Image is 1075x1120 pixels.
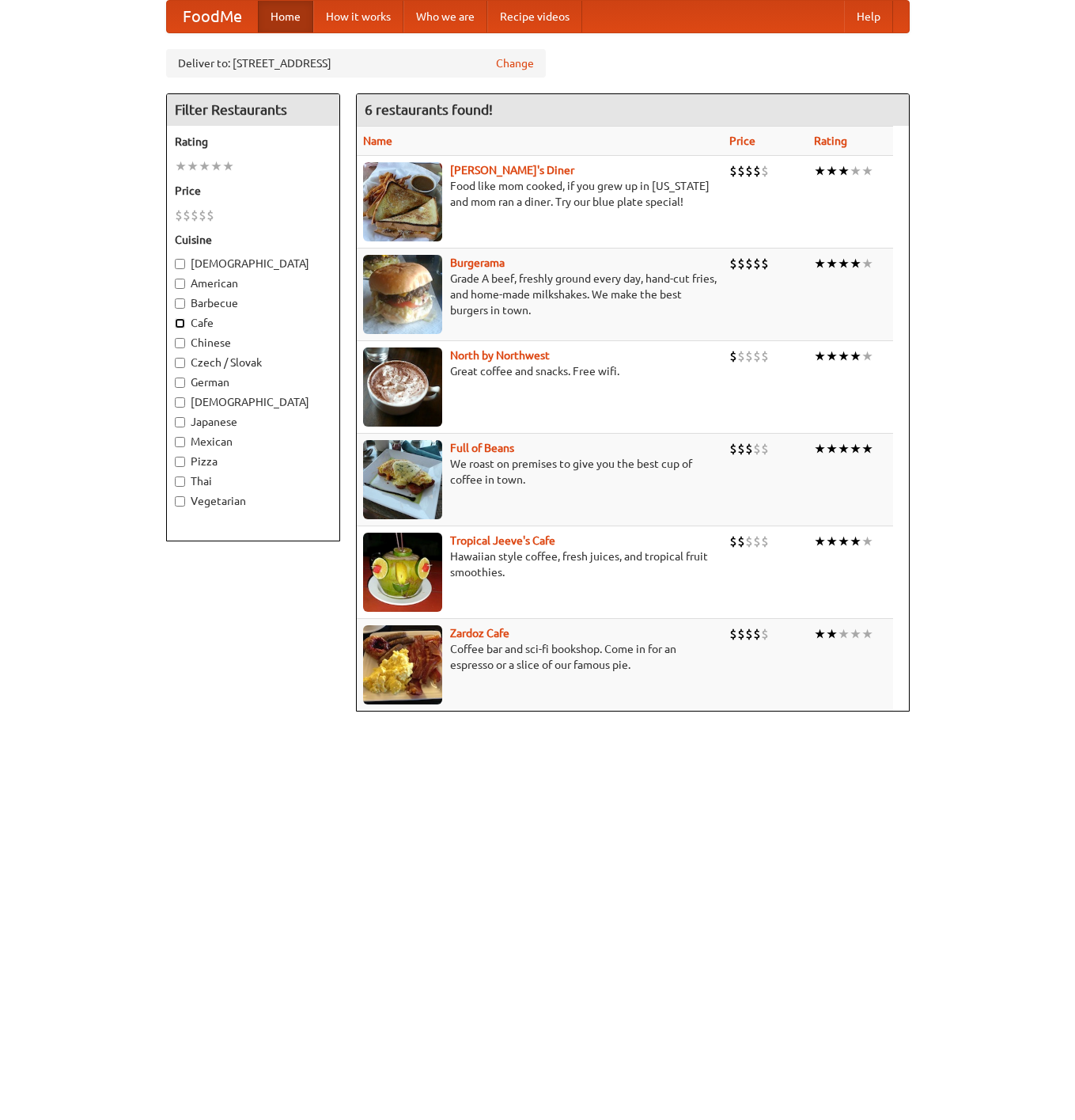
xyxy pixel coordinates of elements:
[450,534,555,547] a: Tropical Jeeve's Cafe
[826,625,838,643] li: ★
[167,94,339,126] h4: Filter Restaurants
[363,271,717,318] p: Grade A beef, freshly ground every day, hand-cut fries, and home-made milkshakes. We make the bes...
[175,279,185,289] input: American
[365,102,493,117] ng-pluralize: 6 restaurants found!
[363,549,717,580] p: Hawaiian style coffee, fresh juices, and tropical fruit smoothies.
[729,533,737,550] li: $
[175,256,331,271] label: [DEMOGRAPHIC_DATA]
[761,347,769,365] li: $
[814,440,826,457] li: ★
[753,347,761,365] li: $
[850,162,861,180] li: ★
[745,162,753,180] li: $
[761,255,769,272] li: $
[258,1,313,32] a: Home
[814,625,826,643] li: ★
[861,440,873,457] li: ★
[487,1,582,32] a: Recipe videos
[761,625,769,643] li: $
[187,158,199,175] li: ★
[175,275,331,291] label: American
[363,641,717,673] p: Coffee bar and sci-fi bookshop. Come in for an espresso or a slice of our famous pie.
[814,533,826,550] li: ★
[175,476,185,487] input: Thai
[363,178,717,210] p: Food like mom cooked, if you grew up in [US_STATE] and mom ran a diner. Try our blue plate special!
[450,349,550,362] b: North by Northwest
[363,625,442,704] img: zardoz.jpg
[753,162,761,180] li: $
[175,259,185,269] input: [DEMOGRAPHIC_DATA]
[175,457,185,467] input: Pizza
[450,442,514,454] a: Full of Beans
[737,255,745,272] li: $
[838,347,850,365] li: ★
[753,533,761,550] li: $
[814,162,826,180] li: ★
[175,134,331,150] h5: Rating
[729,255,737,272] li: $
[861,533,873,550] li: ★
[450,164,574,177] a: [PERSON_NAME]'s Diner
[363,456,717,488] p: We roast on premises to give you the best cup of coffee in town.
[175,315,331,331] label: Cafe
[861,255,873,272] li: ★
[175,493,331,509] label: Vegetarian
[363,135,392,147] a: Name
[838,625,850,643] li: ★
[199,158,210,175] li: ★
[729,625,737,643] li: $
[167,1,258,32] a: FoodMe
[210,158,222,175] li: ★
[175,298,185,309] input: Barbecue
[838,533,850,550] li: ★
[175,207,183,224] li: $
[363,347,442,427] img: north.jpg
[363,255,442,334] img: burgerama.jpg
[737,347,745,365] li: $
[737,625,745,643] li: $
[175,232,331,248] h5: Cuisine
[206,207,214,224] li: $
[191,207,199,224] li: $
[363,440,442,519] img: beans.jpg
[729,440,737,457] li: $
[838,255,850,272] li: ★
[753,440,761,457] li: $
[175,318,185,328] input: Cafe
[737,162,745,180] li: $
[844,1,893,32] a: Help
[826,162,838,180] li: ★
[850,440,861,457] li: ★
[861,347,873,365] li: ★
[850,625,861,643] li: ★
[199,207,206,224] li: $
[814,347,826,365] li: ★
[745,440,753,457] li: $
[745,255,753,272] li: $
[175,358,185,368] input: Czech / Slovak
[850,533,861,550] li: ★
[753,625,761,643] li: $
[814,135,847,147] a: Rating
[183,207,191,224] li: $
[850,255,861,272] li: ★
[175,158,187,175] li: ★
[838,440,850,457] li: ★
[175,374,331,390] label: German
[814,255,826,272] li: ★
[175,473,331,489] label: Thai
[753,255,761,272] li: $
[838,162,850,180] li: ★
[729,347,737,365] li: $
[826,533,838,550] li: ★
[175,414,331,430] label: Japanese
[175,437,185,447] input: Mexican
[761,533,769,550] li: $
[850,347,861,365] li: ★
[450,627,509,640] a: Zardoz Cafe
[175,295,331,311] label: Barbecue
[761,440,769,457] li: $
[826,255,838,272] li: ★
